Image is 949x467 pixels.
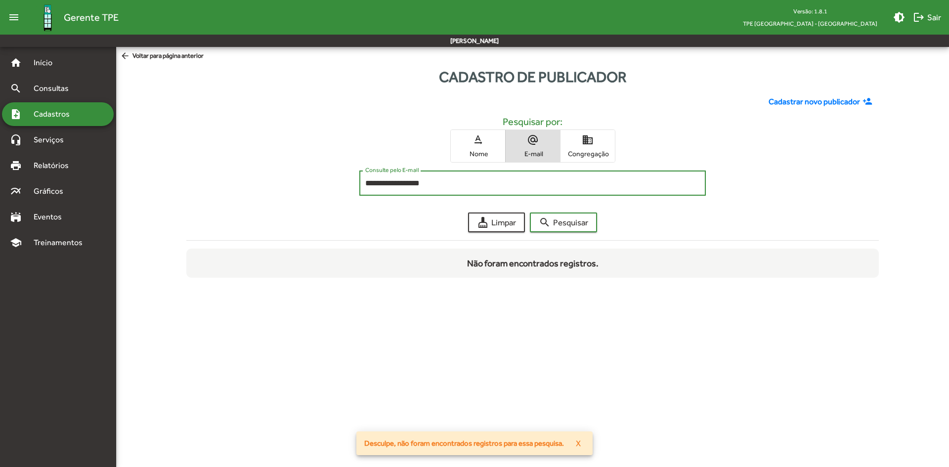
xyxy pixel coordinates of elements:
div: Cadastro de publicador [116,66,949,88]
span: Início [28,57,67,69]
button: Congregação [561,130,615,162]
mat-icon: search [539,216,551,228]
h5: Pesquisar por: [194,116,870,127]
mat-icon: search [10,83,22,94]
span: Eventos [28,211,75,223]
mat-icon: brightness_medium [893,11,905,23]
div: Não foram encontrados registros. [467,249,599,278]
mat-icon: alternate_email [527,134,539,146]
mat-icon: multiline_chart [10,185,22,197]
span: Voltar para página anterior [120,51,204,62]
mat-icon: school [10,237,22,249]
mat-icon: stadium [10,211,22,223]
span: Serviços [28,134,77,146]
span: Limpar [477,213,516,231]
button: Sair [909,8,945,26]
mat-icon: text_rotation_none [472,134,484,146]
span: X [576,434,581,452]
span: Desculpe, não foram encontrados registros para essa pesquisa. [364,438,564,448]
mat-icon: person_add [863,96,875,107]
mat-icon: arrow_back [120,51,132,62]
mat-icon: home [10,57,22,69]
button: Nome [451,130,505,162]
span: Cadastrar novo publicador [769,96,860,108]
span: E-mail [508,149,558,158]
mat-icon: headset_mic [10,134,22,146]
mat-icon: note_add [10,108,22,120]
button: E-mail [506,130,560,162]
mat-icon: cleaning_services [477,216,489,228]
a: Gerente TPE [24,1,119,34]
span: TPE [GEOGRAPHIC_DATA] - [GEOGRAPHIC_DATA] [735,17,885,30]
span: Cadastros [28,108,83,120]
span: Gráficos [28,185,77,197]
button: Pesquisar [530,212,597,232]
span: Congregação [563,149,612,158]
span: Gerente TPE [64,9,119,25]
span: Relatórios [28,160,82,171]
span: Sair [913,8,941,26]
mat-icon: menu [4,7,24,27]
mat-icon: print [10,160,22,171]
img: Logo [32,1,64,34]
span: Treinamentos [28,237,94,249]
mat-icon: domain [582,134,594,146]
span: Nome [453,149,503,158]
mat-icon: logout [913,11,925,23]
span: Consultas [28,83,82,94]
div: Versão: 1.8.1 [735,5,885,17]
button: X [568,434,589,452]
span: Pesquisar [539,213,588,231]
button: Limpar [468,212,525,232]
